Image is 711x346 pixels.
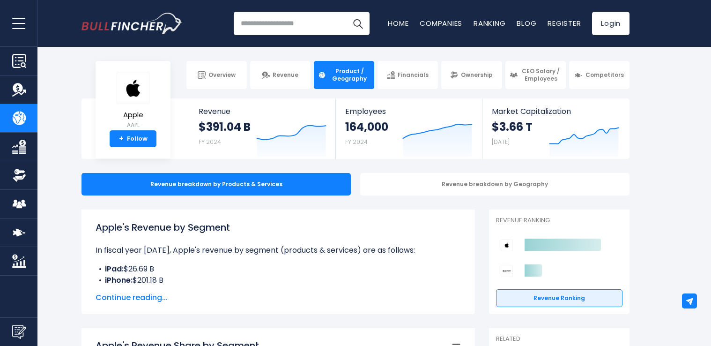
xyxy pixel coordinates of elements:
p: Related [496,335,622,343]
span: Product / Geography [329,68,370,82]
a: Go to homepage [81,13,182,34]
a: Companies [420,18,462,28]
a: Revenue Ranking [496,289,622,307]
a: CEO Salary / Employees [505,61,566,89]
img: Sony Group Corporation competitors logo [501,265,513,277]
a: Employees 164,000 FY 2024 [336,98,481,159]
span: Employees [345,107,472,116]
b: iPad: [105,263,124,274]
b: iPhone: [105,275,133,286]
p: Revenue Ranking [496,217,622,225]
small: AAPL [117,121,149,129]
span: Revenue [199,107,326,116]
a: Overview [186,61,247,89]
a: Market Capitalization $3.66 T [DATE] [482,98,629,159]
li: $26.69 B [96,263,461,275]
div: Revenue breakdown by Products & Services [81,173,351,196]
a: Product / Geography [314,61,374,89]
div: Revenue breakdown by Geography [360,173,630,196]
a: Revenue $391.04 B FY 2024 [189,98,336,159]
img: Ownership [12,168,26,182]
li: $201.18 B [96,275,461,286]
img: Apple competitors logo [501,239,513,251]
strong: 164,000 [345,120,388,134]
img: Bullfincher logo [81,13,183,34]
small: FY 2024 [199,138,221,146]
button: Search [346,12,370,35]
span: Financials [398,71,429,79]
a: Ownership [441,61,502,89]
a: Login [592,12,630,35]
h1: Apple's Revenue by Segment [96,220,461,234]
span: Revenue [273,71,298,79]
span: Ownership [461,71,493,79]
a: Home [388,18,408,28]
a: Apple AAPL [116,72,150,131]
a: +Follow [110,130,156,147]
strong: $391.04 B [199,120,251,134]
strong: + [119,135,124,143]
span: Overview [208,71,236,79]
small: FY 2024 [345,138,368,146]
a: Ranking [474,18,505,28]
a: Competitors [569,61,630,89]
span: Apple [117,111,149,119]
span: Competitors [585,71,624,79]
a: Blog [517,18,536,28]
span: Continue reading... [96,292,461,303]
span: Market Capitalization [492,107,619,116]
a: Revenue [250,61,311,89]
a: Register [548,18,581,28]
small: [DATE] [492,138,510,146]
span: CEO Salary / Employees [520,68,562,82]
a: Financials [378,61,438,89]
strong: $3.66 T [492,120,533,134]
p: In fiscal year [DATE], Apple's revenue by segment (products & services) are as follows: [96,245,461,256]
